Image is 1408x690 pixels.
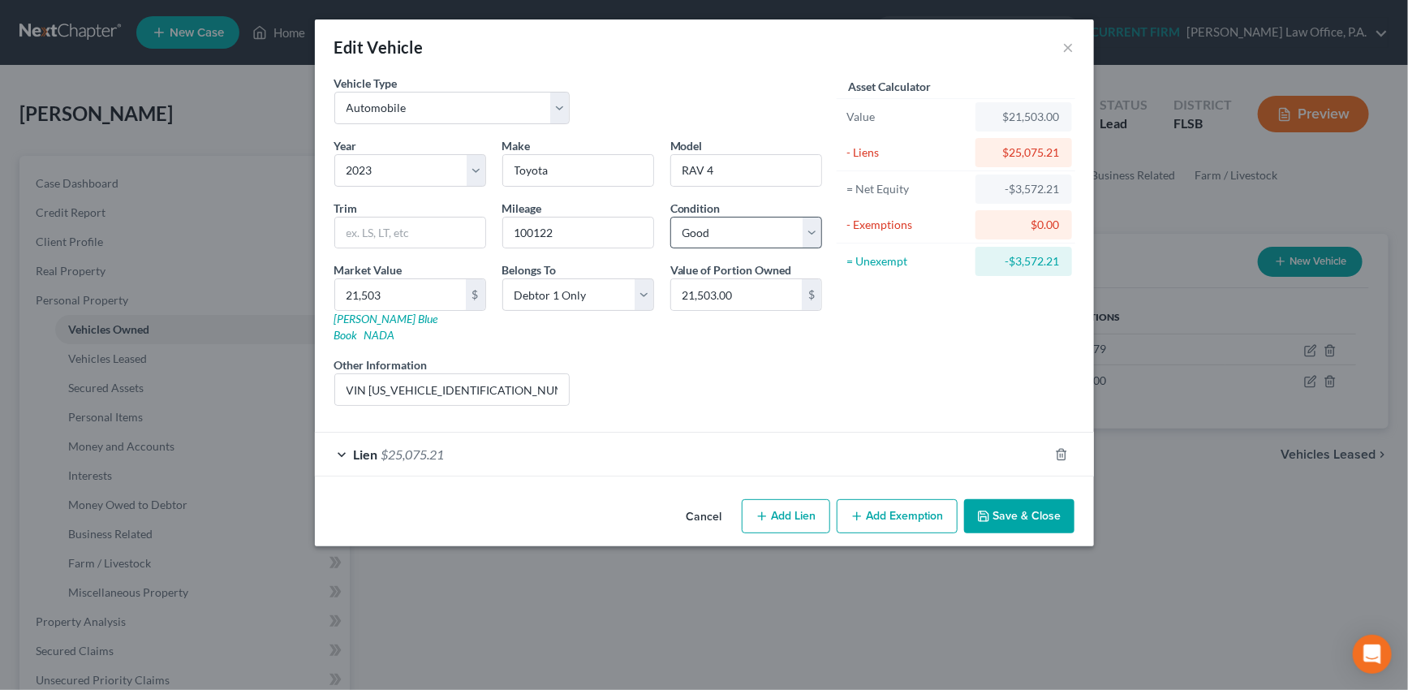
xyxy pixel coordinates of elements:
div: - Liens [846,144,969,161]
button: Add Exemption [837,499,958,533]
span: Lien [354,446,378,462]
input: -- [503,218,653,248]
div: $ [802,279,821,310]
input: ex. Altima [671,155,821,186]
span: Belongs To [502,263,557,277]
a: [PERSON_NAME] Blue Book [334,312,438,342]
label: Condition [670,200,721,217]
input: 0.00 [335,279,466,310]
button: Add Lien [742,499,830,533]
label: Model [670,137,703,154]
span: $25,075.21 [381,446,445,462]
div: Open Intercom Messenger [1353,635,1392,674]
label: Vehicle Type [334,75,398,92]
input: 0.00 [671,279,802,310]
div: - Exemptions [846,217,969,233]
span: Make [502,139,531,153]
div: -$3,572.21 [988,181,1059,197]
div: = Unexempt [846,253,969,270]
input: ex. Nissan [503,155,653,186]
label: Value of Portion Owned [670,261,792,278]
input: ex. LS, LT, etc [335,218,485,248]
input: (optional) [335,374,570,405]
div: -$3,572.21 [988,253,1059,270]
label: Trim [334,200,358,217]
a: NADA [364,328,395,342]
button: × [1063,37,1074,57]
div: = Net Equity [846,181,969,197]
button: Cancel [674,501,735,533]
div: Value [846,109,969,125]
label: Other Information [334,356,428,373]
label: Market Value [334,261,403,278]
div: Edit Vehicle [334,36,424,58]
label: Year [334,137,357,154]
div: $25,075.21 [988,144,1059,161]
label: Mileage [502,200,542,217]
div: $0.00 [988,217,1059,233]
button: Save & Close [964,499,1074,533]
div: $21,503.00 [988,109,1059,125]
label: Asset Calculator [848,78,931,95]
div: $ [466,279,485,310]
